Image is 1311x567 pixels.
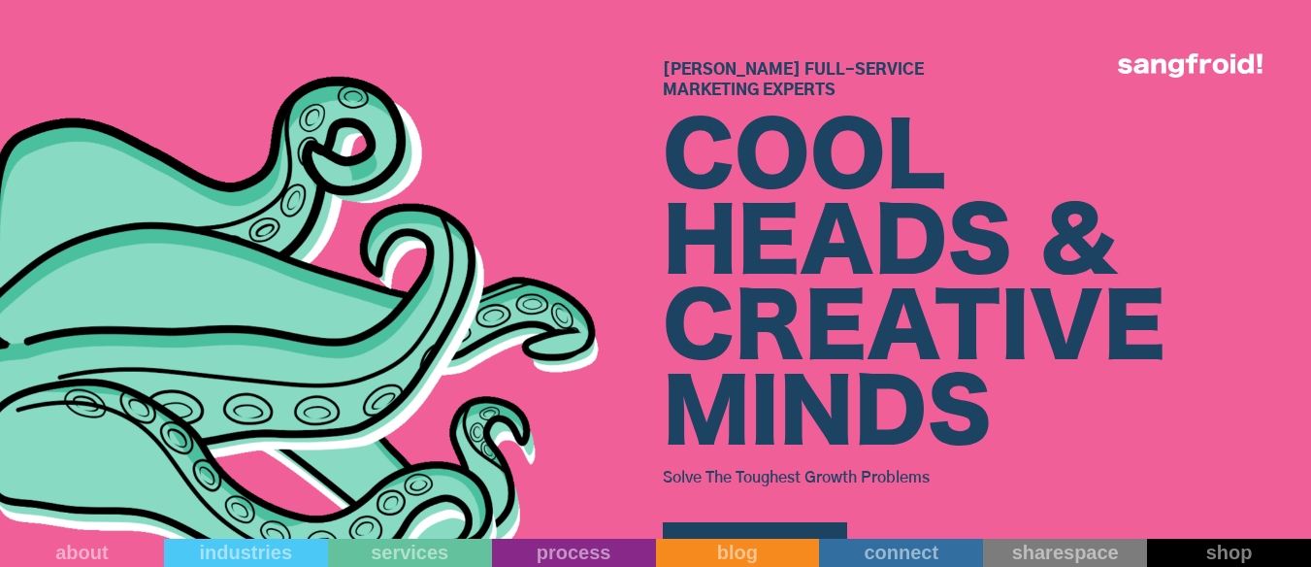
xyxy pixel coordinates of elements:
div: services [328,541,492,564]
a: blog [656,539,820,567]
div: industries [164,541,328,564]
a: services [328,539,492,567]
div: connect [819,541,983,564]
a: sharespace [983,539,1147,567]
div: sharespace [983,541,1147,564]
img: logo [1118,53,1262,78]
div: blog [656,541,820,564]
a: connect [819,539,983,567]
div: COOL HEADS & CREATIVE MINDS [663,117,1311,458]
a: shop [1147,539,1311,567]
h1: [PERSON_NAME] Full-Service Marketing Experts [663,60,1311,101]
a: industries [164,539,328,567]
a: process [492,539,656,567]
div: shop [1147,541,1311,564]
h3: Solve The Toughest Growth Problems [663,462,1311,491]
div: process [492,541,656,564]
